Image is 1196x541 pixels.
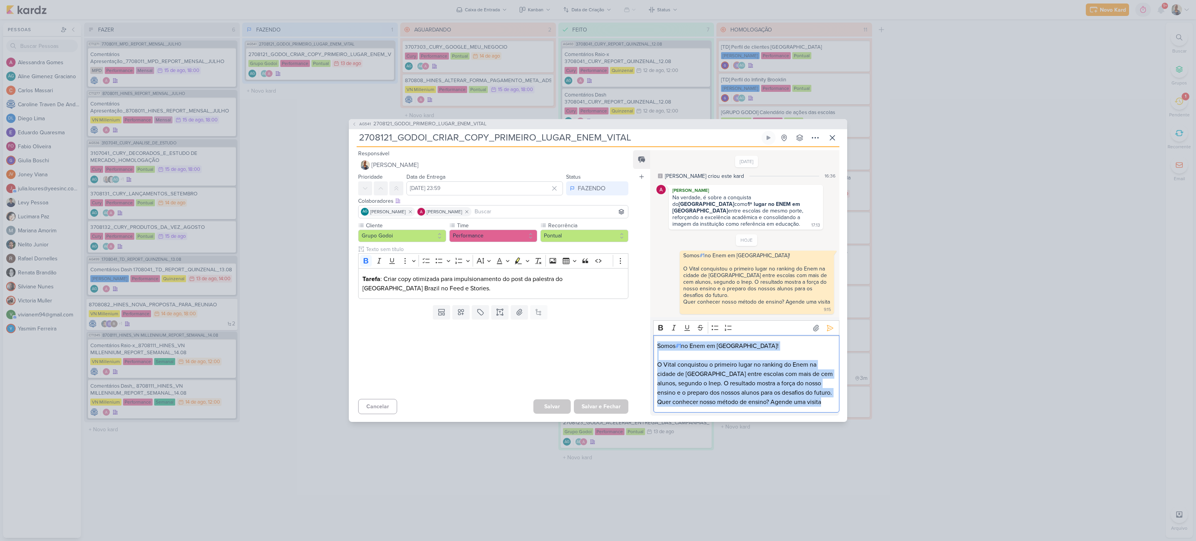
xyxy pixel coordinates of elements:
p: Somos no Enem em [GEOGRAPHIC_DATA]! O Vital conquistou o primeiro lugar no ranking do Enem na cid... [657,341,835,397]
label: Prioridade [358,174,383,180]
button: Performance [449,230,537,242]
button: Pontual [540,230,628,242]
label: Time [456,221,537,230]
span: AG541 [358,121,372,127]
div: Editor toolbar [653,320,839,335]
a: #1 [700,252,705,259]
div: Editor toolbar [358,253,628,269]
p: Quer conhecer nosso método de ensino? Agende uma visita [657,397,835,407]
input: Select a date [406,181,563,195]
button: Cancelar [358,399,397,414]
label: Cliente [365,221,446,230]
label: Status [566,174,581,180]
button: AG541 2708121_GODOI_PRIMEIRO_LUGAR_ENEM_VITAL [352,120,487,128]
div: Editor editing area: main [653,335,839,413]
strong: Tarefa [362,275,380,283]
a: #1 [675,342,681,350]
div: Somos no Enem em [GEOGRAPHIC_DATA]! O Vital conquistou o primeiro lugar no ranking do Enem na cid... [683,252,830,299]
div: 16:36 [825,172,835,179]
div: 9:15 [824,307,831,313]
div: [PERSON_NAME] [670,186,821,194]
div: 17:13 [811,222,820,228]
label: Recorrência [547,221,628,230]
span: [PERSON_NAME] [371,160,419,170]
input: Kard Sem Título [357,131,760,145]
div: Colaboradores [358,197,628,205]
img: Alessandra Gomes [656,185,666,194]
div: Aline Gimenez Graciano [361,208,369,216]
div: Editor editing area: main [358,268,628,299]
label: Data de Entrega [406,174,445,180]
span: 2708121_GODOI_PRIMEIRO_LUGAR_ENEM_VITAL [373,120,487,128]
strong: 1º lugar no ENEM em [GEOGRAPHIC_DATA] [672,201,802,214]
div: Quer conhecer nosso método de ensino? Agende uma visita [683,299,830,305]
button: FAZENDO [566,181,628,195]
p: AG [362,210,368,214]
input: Texto sem título [364,245,628,253]
div: [PERSON_NAME] criou este kard [665,172,744,180]
div: Ligar relógio [765,135,772,141]
div: FAZENDO [578,184,605,193]
button: [PERSON_NAME] [358,158,628,172]
p: : Criar copy otimizada para impulsionamento do post da palestra do [GEOGRAPHIC_DATA] Brazil no Fe... [362,274,624,293]
input: Buscar [473,207,626,216]
img: Iara Santos [361,160,370,170]
button: Grupo Godoi [358,230,446,242]
span: [PERSON_NAME] [427,208,462,215]
strong: [GEOGRAPHIC_DATA] [679,201,734,207]
span: [PERSON_NAME] [370,208,406,215]
div: Na verdade, é sobre a conquista do como entre escolas de mesmo porte, reforçando a excelência aca... [672,194,805,227]
label: Responsável [358,150,389,157]
img: Alessandra Gomes [417,208,425,216]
